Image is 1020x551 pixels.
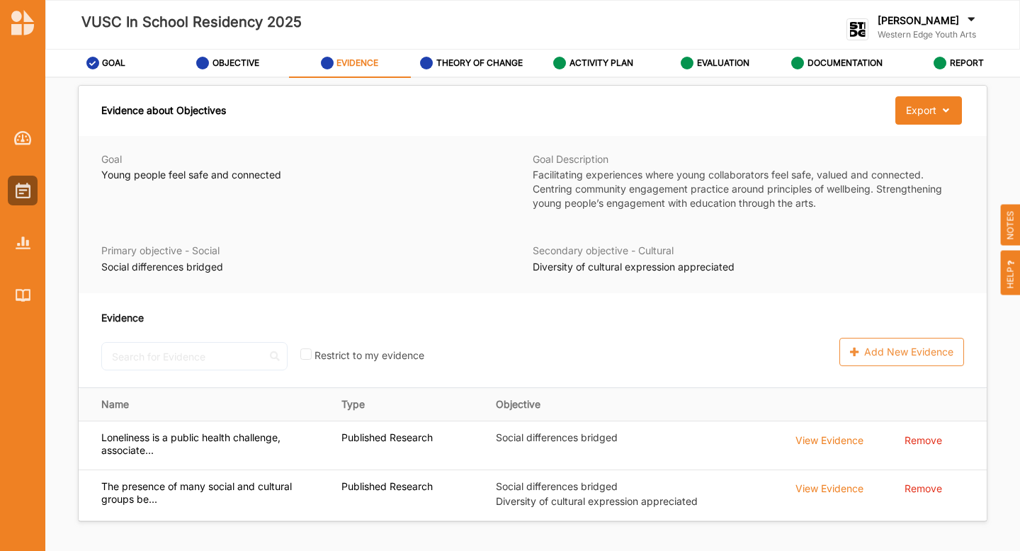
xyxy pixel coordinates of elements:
[8,280,38,310] a: Library
[895,96,961,125] button: Export
[496,431,776,444] label: Social differences bridged
[16,183,30,198] img: Activities
[8,176,38,205] a: Activities
[341,431,433,444] label: Published Research
[878,14,959,27] label: [PERSON_NAME]
[101,480,322,506] label: The presence of many social and cultural groups be...
[11,10,34,35] img: logo
[101,96,226,125] div: Evidence about Objectives
[846,18,868,40] img: logo
[79,388,331,421] th: Name
[496,480,776,493] label: Social differences bridged
[341,480,433,493] label: Published Research
[807,57,883,69] label: DOCUMENTATION
[101,431,322,457] label: Loneliness is a public health challenge, associate...
[8,228,38,258] a: Reports
[878,29,978,40] label: Western Edge Youth Arts
[336,57,378,69] label: EVIDENCE
[81,11,302,34] label: VUSC In School Residency 2025
[14,131,32,145] img: Dashboard
[496,495,776,508] label: Diversity of cultural expression appreciated
[795,480,863,496] div: View Evidence
[102,57,125,69] label: GOAL
[906,104,936,117] div: Export
[697,57,749,69] label: EVALUATION
[16,289,30,301] img: Library
[212,57,259,69] label: OBJECTIVE
[8,123,38,153] a: Dashboard
[795,431,863,447] div: View Evidence
[436,57,523,69] label: THEORY OF CHANGE
[950,57,984,69] label: REPORT
[486,388,786,421] th: Objective
[16,237,30,249] img: Reports
[331,388,485,421] th: Type
[569,57,633,69] label: ACTIVITY PLAN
